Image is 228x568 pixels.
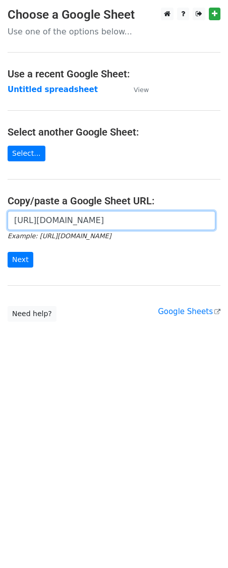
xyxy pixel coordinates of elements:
a: Select... [8,146,45,161]
h4: Select another Google Sheet: [8,126,220,138]
iframe: Chat Widget [178,519,228,568]
small: View [134,86,149,94]
a: Untitled spreadsheet [8,85,98,94]
input: Paste your Google Sheet URL here [8,211,215,230]
small: Example: [URL][DOMAIN_NAME] [8,232,111,240]
p: Use one of the options below... [8,26,220,37]
h3: Choose a Google Sheet [8,8,220,22]
a: View [124,85,149,94]
input: Next [8,252,33,268]
a: Need help? [8,306,56,322]
a: Google Sheets [158,307,220,316]
h4: Use a recent Google Sheet: [8,68,220,80]
h4: Copy/paste a Google Sheet URL: [8,195,220,207]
